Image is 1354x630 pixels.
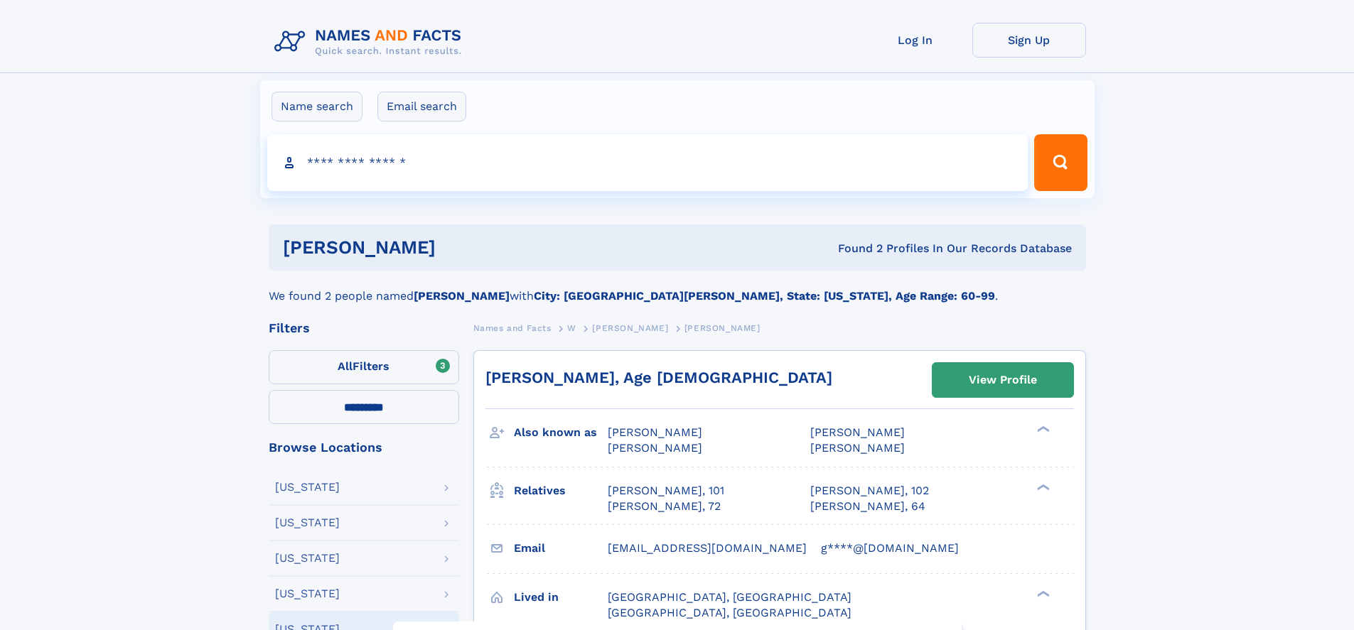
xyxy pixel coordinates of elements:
[275,588,340,599] div: [US_STATE]
[810,483,929,499] a: [PERSON_NAME], 102
[933,363,1073,397] a: View Profile
[810,441,905,455] span: [PERSON_NAME]
[567,323,576,333] span: W
[275,553,340,564] div: [US_STATE]
[283,239,637,256] h1: [PERSON_NAME]
[275,482,340,493] div: [US_STATE]
[608,425,702,439] span: [PERSON_NAME]
[1034,134,1087,191] button: Search Button
[534,289,995,303] b: City: [GEOGRAPHIC_DATA][PERSON_NAME], State: [US_STATE], Age Range: 60-99
[608,483,724,499] a: [PERSON_NAME], 101
[592,323,668,333] span: [PERSON_NAME]
[338,359,353,373] span: All
[269,271,1086,305] div: We found 2 people named with .
[1033,482,1051,491] div: ❯
[272,92,362,121] label: Name search
[514,479,608,503] h3: Relatives
[637,241,1072,256] div: Found 2 Profiles In Our Records Database
[1033,589,1051,598] div: ❯
[608,606,851,619] span: [GEOGRAPHIC_DATA], [GEOGRAPHIC_DATA]
[608,499,721,514] a: [PERSON_NAME], 72
[269,350,459,384] label: Filters
[269,441,459,454] div: Browse Locations
[485,369,832,386] a: [PERSON_NAME], Age [DEMOGRAPHIC_DATA]
[608,590,851,604] span: [GEOGRAPHIC_DATA], [GEOGRAPHIC_DATA]
[810,499,925,514] a: [PERSON_NAME], 64
[608,541,807,555] span: [EMAIL_ADDRESS][DOMAIN_NAME]
[810,425,905,439] span: [PERSON_NAME]
[269,23,473,61] img: Logo Names and Facts
[592,319,668,337] a: [PERSON_NAME]
[859,23,972,58] a: Log In
[377,92,466,121] label: Email search
[269,322,459,335] div: Filters
[514,536,608,560] h3: Email
[608,441,702,455] span: [PERSON_NAME]
[275,517,340,528] div: [US_STATE]
[473,319,552,337] a: Names and Facts
[514,585,608,609] h3: Lived in
[567,319,576,337] a: W
[414,289,510,303] b: [PERSON_NAME]
[267,134,1028,191] input: search input
[969,364,1037,396] div: View Profile
[1033,425,1051,434] div: ❯
[514,420,608,445] h3: Also known as
[972,23,1086,58] a: Sign Up
[684,323,761,333] span: [PERSON_NAME]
